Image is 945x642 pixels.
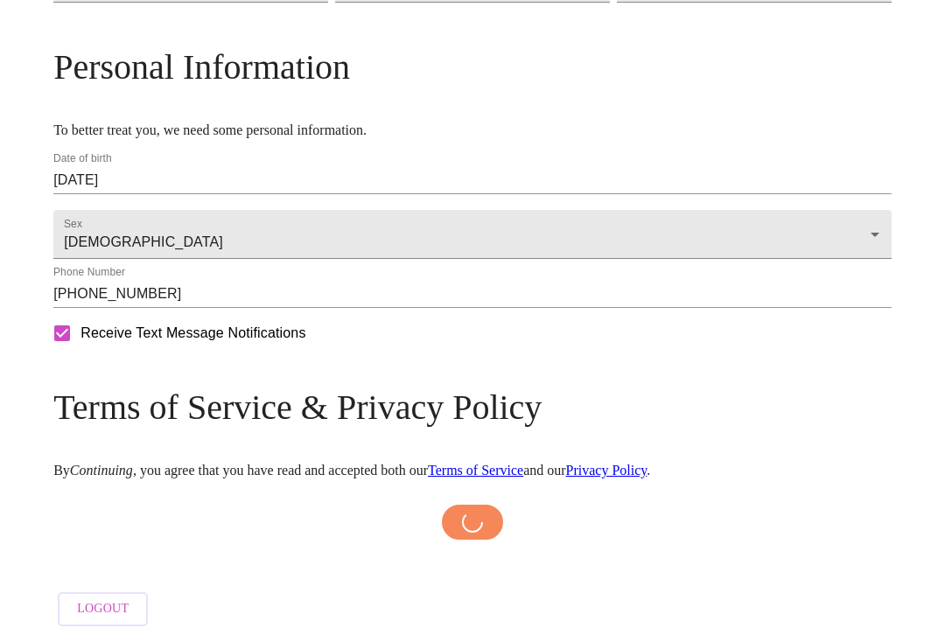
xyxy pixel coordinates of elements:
[566,463,647,478] a: Privacy Policy
[53,46,892,87] h3: Personal Information
[53,210,892,259] div: [DEMOGRAPHIC_DATA]
[70,463,133,478] em: Continuing
[77,598,129,620] span: Logout
[53,154,112,164] label: Date of birth
[428,463,523,478] a: Terms of Service
[53,463,892,478] p: By , you agree that you have read and accepted both our and our .
[53,268,125,278] label: Phone Number
[58,592,148,626] button: Logout
[80,323,305,344] span: Receive Text Message Notifications
[53,122,892,138] p: To better treat you, we need some personal information.
[53,387,892,428] h3: Terms of Service & Privacy Policy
